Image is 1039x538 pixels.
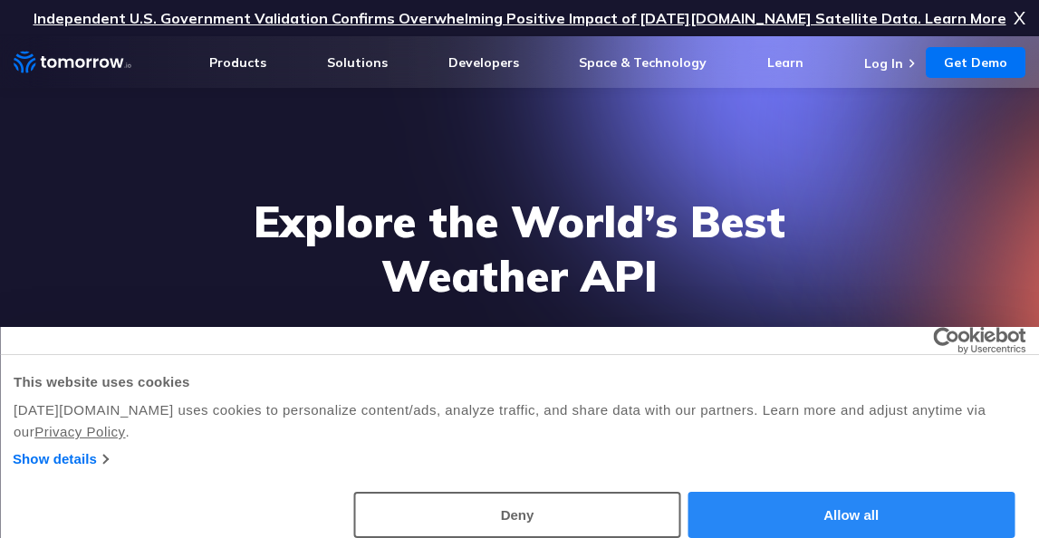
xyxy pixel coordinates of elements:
[926,47,1025,78] a: Get Demo
[579,54,707,71] a: Space & Technology
[688,492,1015,538] button: Allow all
[767,54,803,71] a: Learn
[14,371,1025,393] div: This website uses cookies
[867,327,1025,354] a: Usercentrics Cookiebot - opens in a new window
[13,448,108,470] a: Show details
[354,492,681,538] button: Deny
[864,55,903,72] a: Log In
[209,54,266,71] a: Products
[14,399,1025,443] div: [DATE][DOMAIN_NAME] uses cookies to personalize content/ads, analyze traffic, and share data with...
[170,194,870,303] h1: Explore the World’s Best Weather API
[14,49,131,76] a: Home link
[34,424,125,439] a: Privacy Policy
[327,54,388,71] a: Solutions
[34,9,1006,27] a: Independent U.S. Government Validation Confirms Overwhelming Positive Impact of [DATE][DOMAIN_NAM...
[448,54,519,71] a: Developers
[170,324,870,426] p: Get reliable and precise weather data through our free API. Count on [DATE][DOMAIN_NAME] for quic...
